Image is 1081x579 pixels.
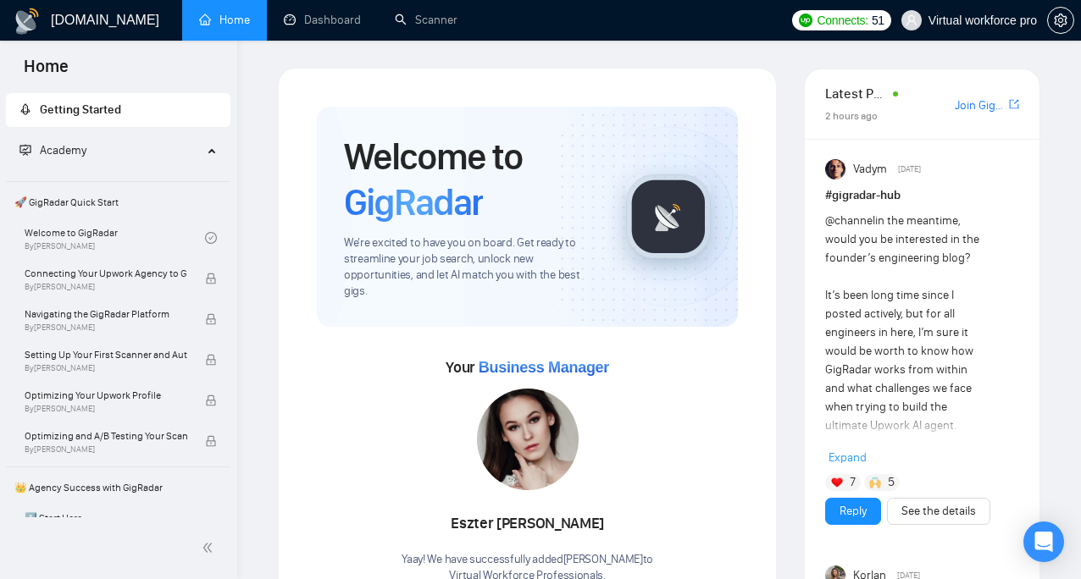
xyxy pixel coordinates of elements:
[25,282,187,292] span: By [PERSON_NAME]
[205,313,217,325] span: lock
[8,471,229,505] span: 👑 Agency Success with GigRadar
[479,359,609,376] span: Business Manager
[626,174,711,259] img: gigradar-logo.png
[40,143,86,157] span: Academy
[344,179,483,225] span: GigRadar
[825,213,875,228] span: @channel
[205,273,217,284] span: lock
[869,477,881,488] img: 🙌
[850,474,856,491] span: 7
[10,54,82,90] span: Home
[25,323,187,333] span: By [PERSON_NAME]
[955,96,1006,115] a: Join GigRadar Slack Community
[1047,7,1074,34] button: setting
[25,505,205,542] a: 1️⃣ Start Here
[1009,96,1019,113] a: export
[25,265,187,282] span: Connecting Your Upwork Agency to GigRadar
[25,427,187,444] span: Optimizing and A/B Testing Your Scanner for Better Results
[25,219,205,256] a: Welcome to GigRadarBy[PERSON_NAME]
[477,389,579,490] img: 1687292614877-83.jpg
[19,143,86,157] span: Academy
[872,11,884,30] span: 51
[1009,97,1019,111] span: export
[446,358,609,377] span: Your
[906,14,917,26] span: user
[25,346,187,363] span: Setting Up Your First Scanner and Auto-Bidder
[40,102,121,117] span: Getting Started
[344,134,599,225] h1: Welcome to
[199,13,250,27] a: homeHome
[888,474,895,491] span: 5
[14,8,41,35] img: logo
[8,185,229,219] span: 🚀 GigRadar Quick Start
[19,144,31,156] span: fund-projection-screen
[19,103,31,115] span: rocket
[1023,521,1064,562] div: Open Intercom Messenger
[825,498,881,525] button: Reply
[205,435,217,447] span: lock
[284,13,361,27] a: dashboardDashboard
[887,498,990,525] button: See the details
[6,93,230,127] li: Getting Started
[831,477,843,488] img: ❤️
[25,363,187,373] span: By [PERSON_NAME]
[898,162,921,177] span: [DATE]
[402,510,653,538] div: Eszter [PERSON_NAME]
[818,11,868,30] span: Connects:
[205,232,217,244] span: check-circle
[829,450,867,465] span: Expand
[25,404,187,414] span: By [PERSON_NAME]
[202,539,219,556] span: double-left
[840,502,867,521] a: Reply
[1047,14,1074,27] a: setting
[25,306,187,323] span: Navigating the GigRadar Platform
[799,14,812,27] img: upwork-logo.png
[825,159,845,179] img: Vadym
[825,186,1019,205] h1: # gigradar-hub
[25,387,187,404] span: Optimizing Your Upwork Profile
[1048,14,1073,27] span: setting
[344,235,599,300] span: We're excited to have you on board. Get ready to streamline your job search, unlock new opportuni...
[825,83,887,104] span: Latest Posts from the GigRadar Community
[901,502,976,521] a: See the details
[205,394,217,406] span: lock
[395,13,457,27] a: searchScanner
[853,160,887,179] span: Vadym
[25,444,187,455] span: By [PERSON_NAME]
[825,110,878,122] span: 2 hours ago
[205,354,217,366] span: lock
